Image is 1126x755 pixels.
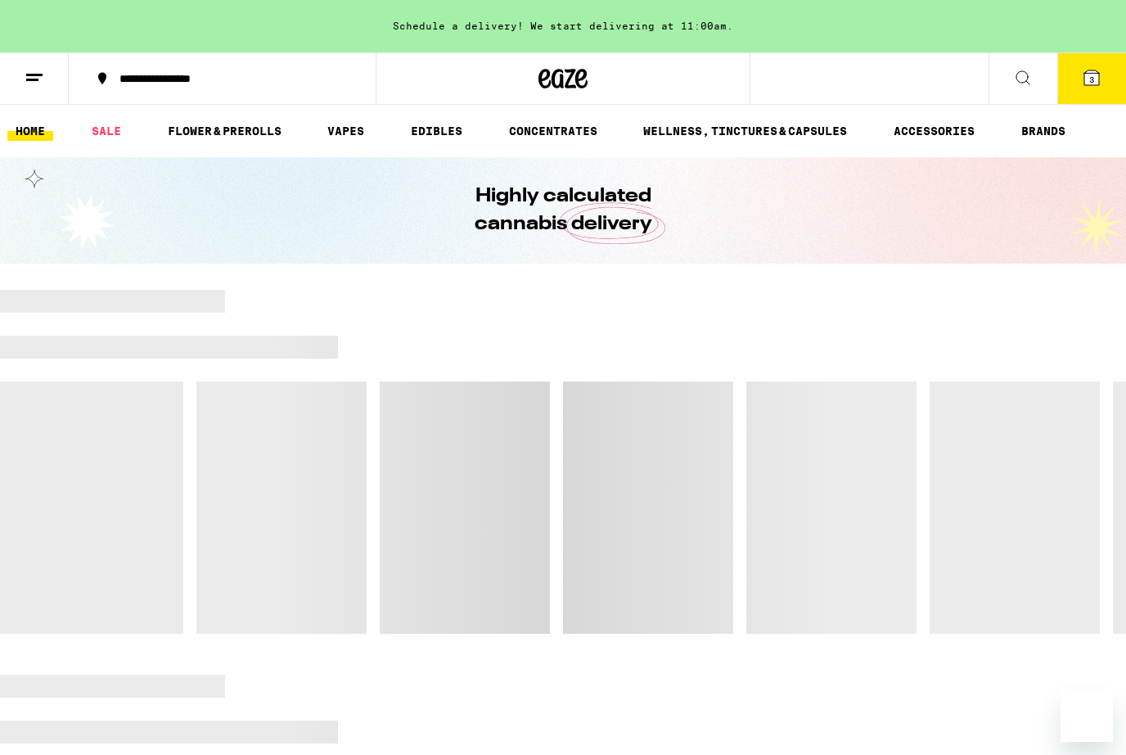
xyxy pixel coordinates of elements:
[1061,689,1113,742] iframe: Button to launch messaging window
[1089,75,1094,84] span: 3
[428,183,698,238] h1: Highly calculated cannabis delivery
[160,121,290,141] a: FLOWER & PREROLLS
[1013,121,1074,141] a: BRANDS
[403,121,471,141] a: EDIBLES
[1057,53,1126,104] button: 3
[501,121,606,141] a: CONCENTRATES
[319,121,372,141] a: VAPES
[83,121,129,141] a: SALE
[635,121,855,141] a: WELLNESS, TINCTURES & CAPSULES
[7,121,53,141] a: HOME
[885,121,983,141] a: ACCESSORIES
